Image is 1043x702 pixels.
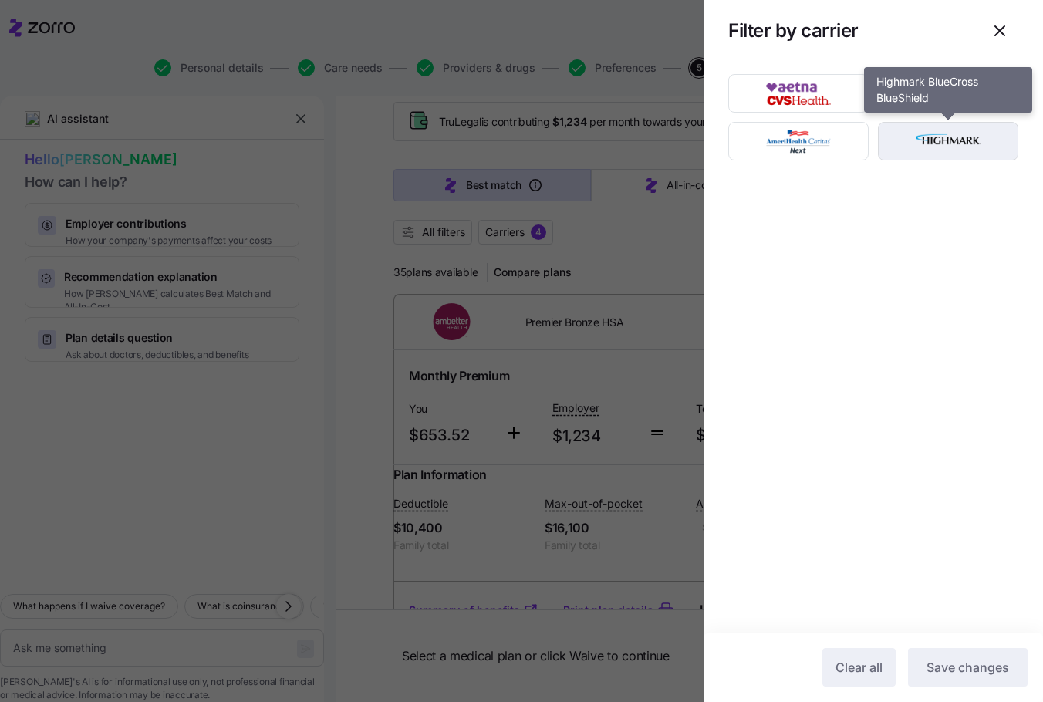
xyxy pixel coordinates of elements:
[728,19,969,42] h1: Filter by carrier
[908,648,1028,687] button: Save changes
[742,78,856,109] img: Aetna CVS Health
[835,658,883,677] span: Clear all
[892,78,1005,109] img: Ambetter
[892,126,1005,157] img: Highmark BlueCross BlueShield
[822,648,896,687] button: Clear all
[927,658,1009,677] span: Save changes
[742,126,856,157] img: AmeriHealth Caritas Next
